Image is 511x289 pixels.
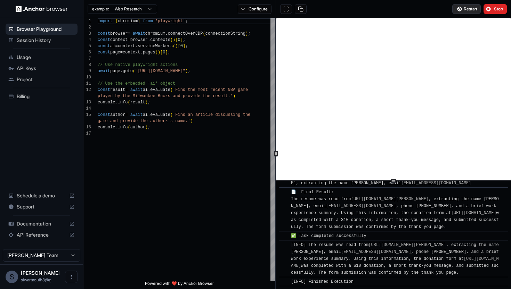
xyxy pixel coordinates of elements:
div: Usage [6,52,78,63]
span: 📄 Final Result: The resume was read from , extracting the name [PERSON_NAME], email , phone [PHON... [291,190,499,229]
span: Restart [464,6,477,12]
span: result [130,100,145,105]
span: ( [128,100,130,105]
span: = [115,44,117,49]
span: example: [92,6,109,12]
span: game and provide the author\'s name.' [98,119,190,124]
span: connectOverCDP [168,31,203,36]
span: ai [143,87,148,92]
span: await [98,69,110,74]
button: Open menu [65,271,78,283]
span: siwartaouih8@gmail.com [21,277,55,282]
span: ) [185,69,188,74]
span: ​ [282,232,286,239]
span: . [120,69,123,74]
span: const [98,31,110,36]
span: info [118,100,128,105]
div: 1 [83,18,91,24]
span: browser [130,37,148,42]
span: played by the Milwaukee Bucks and provide the resu [98,94,223,99]
span: const [98,37,110,42]
div: 6 [83,49,91,56]
div: 9 [83,68,91,74]
span: evaluate [150,112,170,117]
span: pages [143,50,155,55]
span: const [98,87,110,92]
span: ) [175,44,178,49]
span: author [110,112,125,117]
div: Session History [6,35,78,46]
span: ; [183,37,185,42]
span: [ [175,37,178,42]
span: context [118,44,135,49]
div: 5 [83,43,91,49]
a: [EMAIL_ADDRESS][DOMAIN_NAME] [401,181,471,186]
span: ( [170,87,173,92]
div: 8 [83,62,91,68]
span: . [148,112,150,117]
span: = [120,50,123,55]
span: ( [155,50,158,55]
span: API Reference [17,231,66,238]
span: ) [173,37,175,42]
span: ; [168,50,170,55]
span: ; [148,100,150,105]
span: goto [123,69,133,74]
span: result [110,87,125,92]
div: 13 [83,99,91,105]
div: 7 [83,56,91,62]
div: 3 [83,31,91,37]
a: [URL][DOMAIN_NAME][PERSON_NAME] [351,197,429,202]
span: [INFO] The resume was read from , extracting the name [PERSON_NAME], email , phone [PHONE_NUMBER]... [291,243,501,275]
span: ; [185,19,188,24]
span: . [115,125,117,130]
span: ​ [282,189,286,196]
span: contexts [150,37,170,42]
span: ( [128,125,130,130]
div: 15 [83,112,91,118]
span: "[URL][DOMAIN_NAME]" [135,69,185,74]
span: ; [185,44,188,49]
span: 'playwright' [155,19,185,24]
div: 10 [83,74,91,80]
span: Documentation [17,220,66,227]
span: = [125,87,128,92]
span: Siwar Taouih [21,270,60,276]
span: ) [233,94,235,99]
span: await [133,31,145,36]
div: 11 [83,80,91,87]
span: lt.' [223,94,233,99]
div: 12 [83,87,91,93]
span: 0 [180,44,183,49]
span: console [98,100,115,105]
span: chromium [118,19,138,24]
span: = [128,37,130,42]
button: Open in full screen [280,4,292,14]
span: chromium [145,31,165,36]
span: . [135,44,138,49]
span: [INFO] Finished Execution [291,279,354,284]
span: ] [183,44,185,49]
div: 14 [83,105,91,112]
span: const [98,50,110,55]
span: const [98,112,110,117]
div: 16 [83,124,91,130]
a: [EMAIL_ADDRESS][DOMAIN_NAME] [326,204,396,209]
span: Billing [17,93,75,100]
div: API Keys [6,63,78,74]
span: = [128,31,130,36]
span: 0 [163,50,165,55]
div: S [6,271,18,283]
span: ( [173,44,175,49]
div: 17 [83,130,91,137]
span: ( [170,112,173,117]
span: ) [145,100,148,105]
button: Configure [238,4,271,14]
span: info [118,125,128,130]
span: ) [145,125,148,130]
span: . [148,37,150,42]
span: API Keys [17,65,75,72]
span: = [125,112,128,117]
span: // Use native playwright actions [98,62,178,67]
span: 'Find an article discussing the [173,112,250,117]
